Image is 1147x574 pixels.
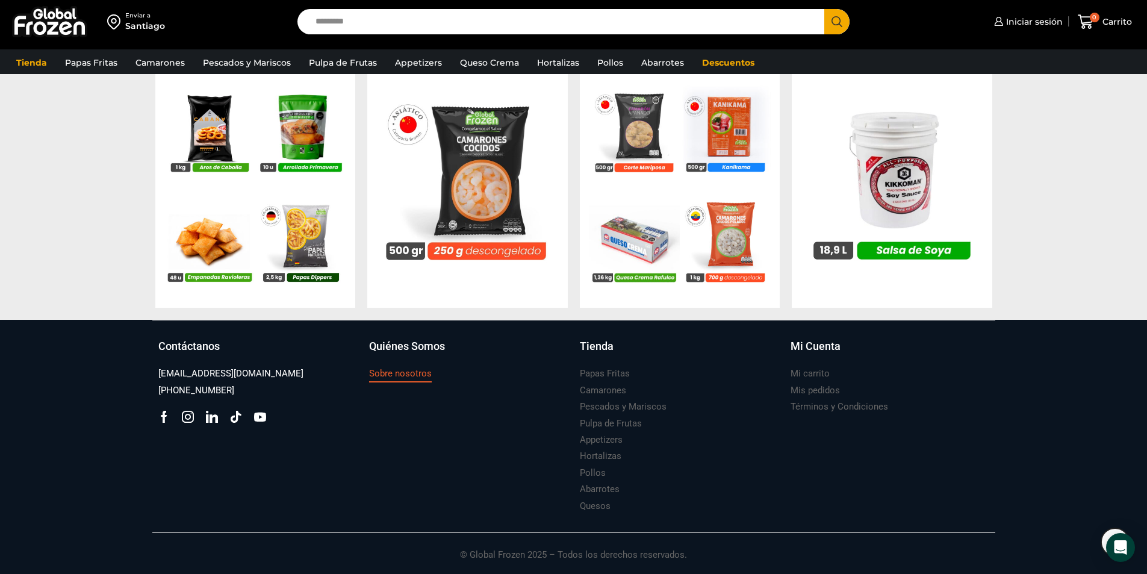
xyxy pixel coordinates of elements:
[580,500,611,513] h3: Quesos
[791,366,830,382] a: Mi carrito
[791,401,888,413] h3: Términos y Condiciones
[580,417,642,430] h3: Pulpa de Frutas
[125,11,165,20] div: Enviar a
[580,399,667,415] a: Pescados y Mariscos
[531,51,585,74] a: Hortalizas
[696,51,760,74] a: Descuentos
[369,338,445,354] h3: Quiénes Somos
[580,366,630,382] a: Papas Fritas
[580,367,630,380] h3: Papas Fritas
[824,9,850,34] button: Search button
[580,465,606,481] a: Pollos
[791,399,888,415] a: Términos y Condiciones
[369,338,568,366] a: Quiénes Somos
[389,51,448,74] a: Appetizers
[580,498,611,514] a: Quesos
[580,448,621,464] a: Hortalizas
[580,434,623,446] h3: Appetizers
[158,366,303,382] a: [EMAIL_ADDRESS][DOMAIN_NAME]
[580,432,623,448] a: Appetizers
[158,384,234,397] h3: [PHONE_NUMBER]
[158,382,234,399] a: [PHONE_NUMBER]
[580,450,621,463] h3: Hortalizas
[1099,16,1132,28] span: Carrito
[158,338,357,366] a: Contáctanos
[635,51,690,74] a: Abarrotes
[580,483,620,496] h3: Abarrotes
[59,51,123,74] a: Papas Fritas
[129,51,191,74] a: Camarones
[580,384,626,397] h3: Camarones
[125,20,165,32] div: Santiago
[197,51,297,74] a: Pescados y Mariscos
[1106,533,1135,562] div: Open Intercom Messenger
[10,51,53,74] a: Tienda
[591,51,629,74] a: Pollos
[991,10,1063,34] a: Iniciar sesión
[791,338,841,354] h3: Mi Cuenta
[791,367,830,380] h3: Mi carrito
[580,401,667,413] h3: Pescados y Mariscos
[580,416,642,432] a: Pulpa de Frutas
[580,467,606,479] h3: Pollos
[454,51,525,74] a: Queso Crema
[158,338,220,354] h3: Contáctanos
[1003,16,1063,28] span: Iniciar sesión
[369,366,432,382] a: Sobre nosotros
[580,338,779,366] a: Tienda
[152,533,995,562] p: © Global Frozen 2025 – Todos los derechos reservados.
[303,51,383,74] a: Pulpa de Frutas
[791,384,840,397] h3: Mis pedidos
[580,338,614,354] h3: Tienda
[580,481,620,498] a: Abarrotes
[580,382,626,399] a: Camarones
[369,367,432,380] h3: Sobre nosotros
[791,382,840,399] a: Mis pedidos
[158,367,303,380] h3: [EMAIL_ADDRESS][DOMAIN_NAME]
[107,11,125,32] img: address-field-icon.svg
[791,338,989,366] a: Mi Cuenta
[1075,8,1135,36] a: 0 Carrito
[1090,13,1099,22] span: 0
